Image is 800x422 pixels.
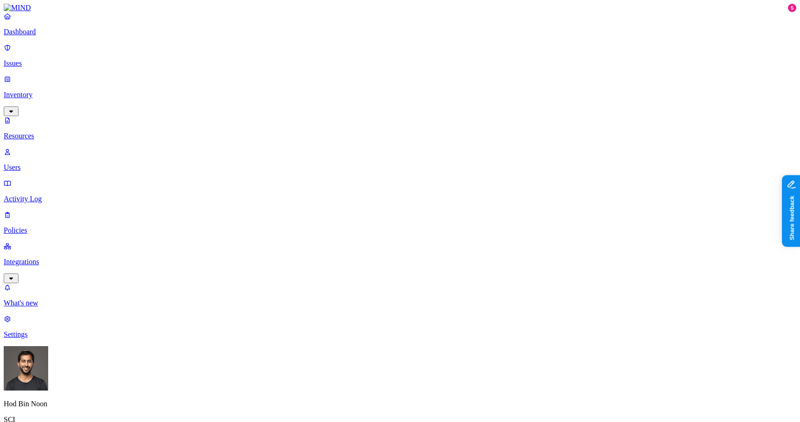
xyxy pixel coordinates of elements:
p: Resources [4,132,796,140]
p: Dashboard [4,28,796,36]
a: Users [4,148,796,172]
a: Activity Log [4,179,796,203]
a: Inventory [4,75,796,115]
a: MIND [4,4,796,12]
p: Policies [4,226,796,235]
p: Issues [4,59,796,68]
div: 5 [788,4,796,12]
p: Settings [4,330,796,339]
p: Activity Log [4,195,796,203]
a: Policies [4,211,796,235]
a: Integrations [4,242,796,282]
a: Resources [4,116,796,140]
a: Dashboard [4,12,796,36]
img: Hod Bin Noon [4,346,48,391]
a: What's new [4,283,796,307]
p: Users [4,163,796,172]
img: MIND [4,4,31,12]
a: Issues [4,43,796,68]
p: Integrations [4,258,796,266]
p: Hod Bin Noon [4,400,796,408]
p: What's new [4,299,796,307]
p: Inventory [4,91,796,99]
a: Settings [4,315,796,339]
